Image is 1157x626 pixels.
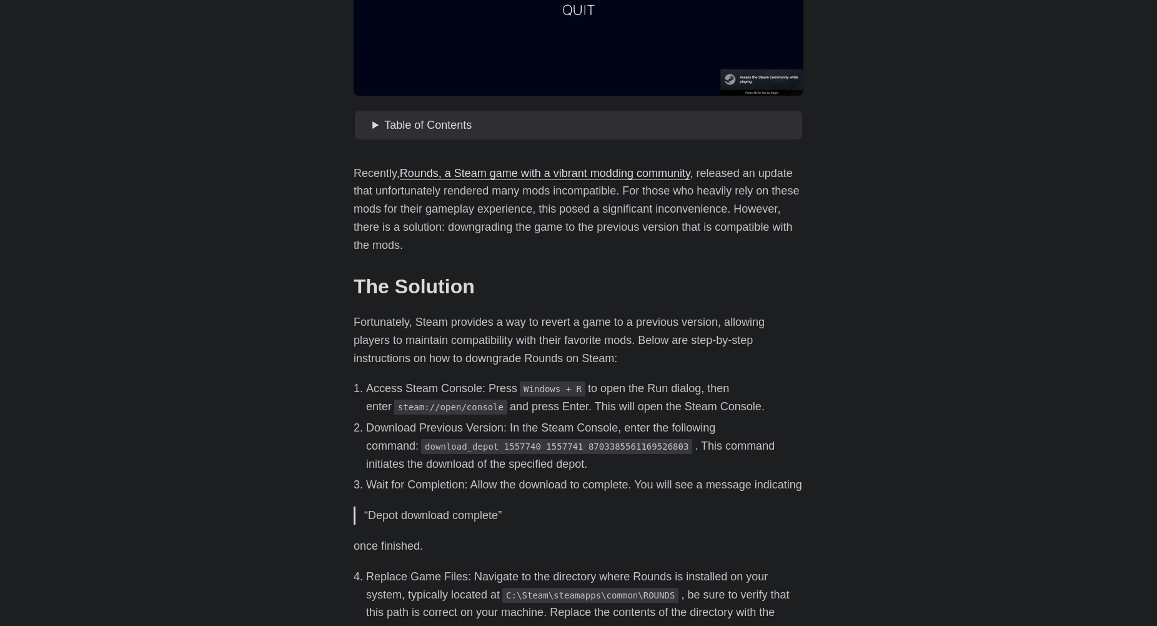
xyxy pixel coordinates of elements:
p: “Depot download complete” [364,507,795,525]
li: Wait for Completion: Allow the download to complete. You will see a message indicating [366,476,803,494]
li: Access Steam Console: Press to open the Run dialog, then enter and press Enter. This will open th... [366,380,803,416]
p: once finished. [354,537,803,555]
code: Windows + R [520,381,585,396]
code: download_depot 1557740 1557741 8703385561169526803 [421,439,692,454]
span: Table of Contents [384,119,472,131]
code: steam://open/console [394,400,507,415]
p: Fortunately, Steam provides a way to revert a game to a previous version, allowing players to mai... [354,313,803,367]
a: Rounds, a Steam game with a vibrant modding community [400,167,690,179]
code: C:\Steam\steamapps\common\ROUNDS [502,588,678,603]
summary: Table of Contents [372,116,797,134]
h2: The Solution [354,275,803,298]
li: Download Previous Version: In the Steam Console, enter the following command: . This command init... [366,419,803,473]
p: Recently, , released an update that unfortunately rendered many mods incompatible. For those who ... [354,164,803,255]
